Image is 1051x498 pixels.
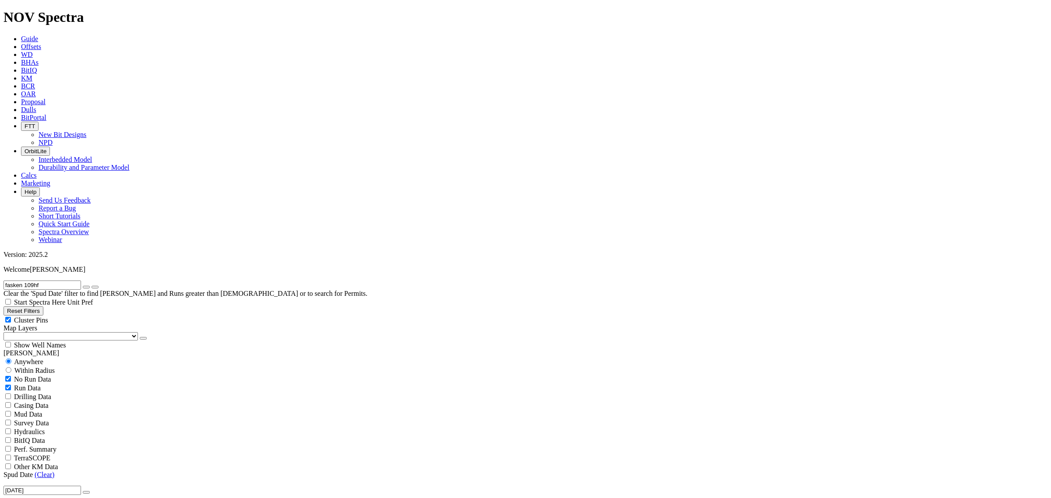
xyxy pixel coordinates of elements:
[4,9,1047,25] h1: NOV Spectra
[25,189,36,195] span: Help
[21,187,40,196] button: Help
[14,341,66,349] span: Show Well Names
[39,131,86,138] a: New Bit Designs
[39,204,76,212] a: Report a Bug
[67,298,93,306] span: Unit Pref
[4,266,1047,274] p: Welcome
[21,147,50,156] button: OrbitLite
[14,428,45,435] span: Hydraulics
[39,156,92,163] a: Interbedded Model
[4,306,43,316] button: Reset Filters
[25,123,35,130] span: FTT
[4,251,1047,259] div: Version: 2025.2
[14,445,56,453] span: Perf. Summary
[14,402,49,409] span: Casing Data
[14,410,42,418] span: Mud Data
[4,290,367,297] span: Clear the 'Spud Date' filter to find [PERSON_NAME] and Runs greater than [DEMOGRAPHIC_DATA] or to...
[39,220,89,228] a: Quick Start Guide
[21,172,37,179] a: Calcs
[5,299,11,305] input: Start Spectra Here
[39,164,130,171] a: Durability and Parameter Model
[39,212,81,220] a: Short Tutorials
[14,298,65,306] span: Start Spectra Here
[39,139,53,146] a: NPD
[4,427,1047,436] filter-controls-checkbox: Hydraulics Analysis
[14,384,41,392] span: Run Data
[39,236,62,243] a: Webinar
[4,462,1047,471] filter-controls-checkbox: TerraSCOPE Data
[14,316,48,324] span: Cluster Pins
[4,486,81,495] input: After
[4,281,81,290] input: Search
[4,471,33,478] span: Spud Date
[14,358,43,365] span: Anywhere
[4,453,1047,462] filter-controls-checkbox: TerraSCOPE Data
[21,106,36,113] a: Dulls
[21,179,50,187] a: Marketing
[4,445,1047,453] filter-controls-checkbox: Performance Summary
[14,463,58,470] span: Other KM Data
[25,148,46,154] span: OrbitLite
[14,437,45,444] span: BitIQ Data
[21,43,41,50] a: Offsets
[30,266,85,273] span: [PERSON_NAME]
[21,82,35,90] a: BCR
[21,90,36,98] a: OAR
[14,367,55,374] span: Within Radius
[14,375,51,383] span: No Run Data
[39,196,91,204] a: Send Us Feedback
[21,35,38,42] a: Guide
[21,98,46,105] a: Proposal
[21,59,39,66] a: BHAs
[39,228,89,235] a: Spectra Overview
[35,471,54,478] a: (Clear)
[21,114,46,121] a: BitPortal
[4,349,1047,357] div: [PERSON_NAME]
[4,324,37,332] span: Map Layers
[14,393,51,400] span: Drilling Data
[21,51,33,58] a: WD
[14,419,49,427] span: Survey Data
[21,74,32,82] a: KM
[14,454,50,462] span: TerraSCOPE
[21,122,39,131] button: FTT
[21,67,37,74] a: BitIQ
